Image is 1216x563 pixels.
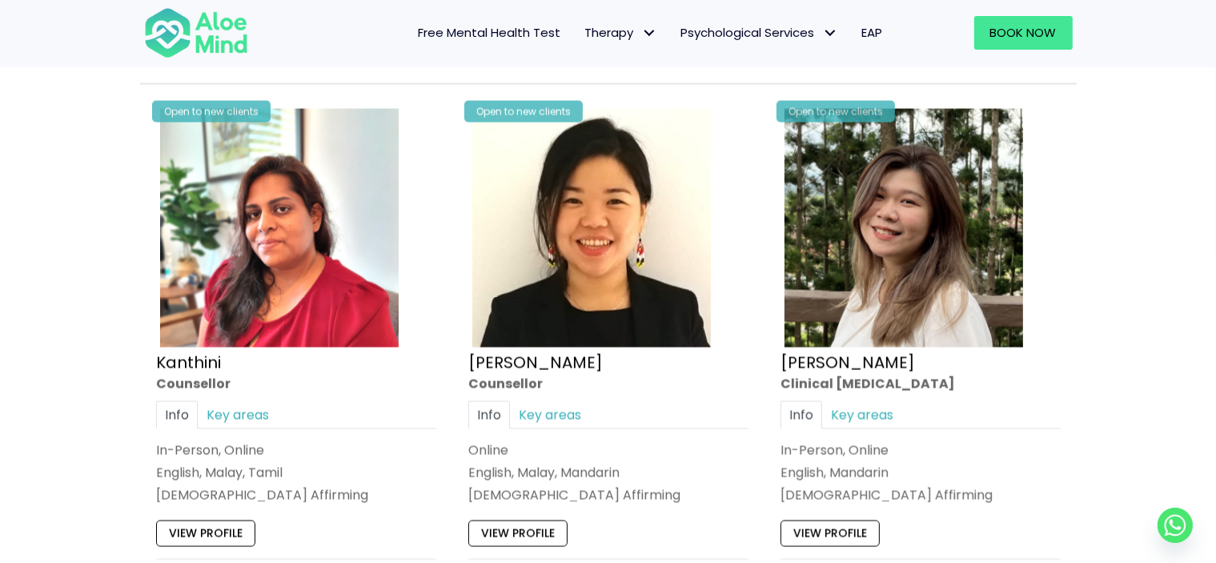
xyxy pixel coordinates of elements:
img: Kelly Clinical Psychologist [785,109,1023,348]
a: View profile [468,521,568,546]
div: Open to new clients [777,101,895,123]
a: Info [468,400,510,428]
a: Key areas [510,400,590,428]
a: TherapyTherapy: submenu [573,16,669,50]
p: English, Malay, Tamil [156,464,436,482]
a: Whatsapp [1158,508,1193,543]
a: Psychological ServicesPsychological Services: submenu [669,16,850,50]
a: EAP [850,16,895,50]
a: [PERSON_NAME] [781,351,915,373]
a: Free Mental Health Test [407,16,573,50]
img: Aloe mind Logo [144,6,248,59]
a: Key areas [822,400,902,428]
div: In-Person, Online [781,440,1061,459]
div: In-Person, Online [156,440,436,459]
a: [PERSON_NAME] [468,351,603,373]
a: Book Now [974,16,1073,50]
span: Free Mental Health Test [419,24,561,41]
span: Therapy: submenu [638,22,661,45]
span: Therapy [585,24,657,41]
div: [DEMOGRAPHIC_DATA] Affirming [468,486,748,505]
span: EAP [862,24,883,41]
div: [DEMOGRAPHIC_DATA] Affirming [781,486,1061,505]
div: Open to new clients [464,101,583,123]
nav: Menu [269,16,895,50]
a: Kanthini [156,351,221,373]
a: View profile [781,521,880,546]
img: Karen Counsellor [472,109,711,348]
span: Psychological Services [681,24,838,41]
span: Book Now [990,24,1057,41]
a: Info [156,400,198,428]
a: Key areas [198,400,278,428]
p: English, Mandarin [781,464,1061,482]
div: Counsellor [468,374,748,392]
div: Online [468,440,748,459]
div: Counsellor [156,374,436,392]
div: [DEMOGRAPHIC_DATA] Affirming [156,486,436,505]
a: View profile [156,521,255,546]
img: Kanthini-profile [160,109,399,348]
div: Open to new clients [152,101,271,123]
p: English, Malay, Mandarin [468,464,748,482]
div: Clinical [MEDICAL_DATA] [781,374,1061,392]
a: Info [781,400,822,428]
span: Psychological Services: submenu [819,22,842,45]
